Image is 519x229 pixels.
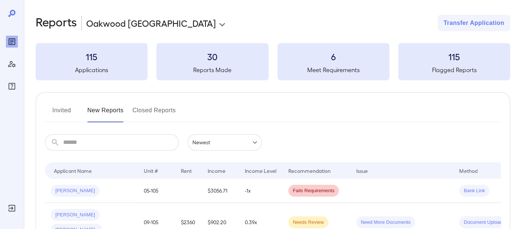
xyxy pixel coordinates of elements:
span: Needs Review [288,219,328,226]
button: New Reports [87,104,124,122]
div: FAQ [6,80,18,92]
h5: Flagged Reports [398,65,510,74]
button: Invited [45,104,78,122]
span: [PERSON_NAME] [51,212,100,219]
div: Rent [181,166,193,175]
div: Recommendation [288,166,331,175]
h3: 115 [36,51,147,62]
h3: 30 [156,51,268,62]
p: Oakwood [GEOGRAPHIC_DATA] [86,17,216,29]
button: Transfer Application [438,15,510,31]
td: -1x [239,179,282,203]
div: Method [459,166,477,175]
div: Log Out [6,202,18,214]
h5: Meet Requirements [278,65,389,74]
div: Unit # [144,166,158,175]
td: $3056.71 [202,179,239,203]
span: [PERSON_NAME] [51,187,100,194]
h3: 6 [278,51,389,62]
summary: 115Applications30Reports Made6Meet Requirements115Flagged Reports [36,43,510,80]
h5: Applications [36,65,147,74]
span: Fails Requirements [288,187,339,194]
div: Issue [356,166,368,175]
h5: Reports Made [156,65,268,74]
span: Bank Link [459,187,489,194]
h2: Reports [36,15,77,31]
span: Document Upload [459,219,507,226]
td: 05-105 [138,179,175,203]
h3: 115 [398,51,510,62]
div: Newest [188,134,262,151]
div: Income [208,166,226,175]
div: Applicant Name [54,166,92,175]
span: Need More Documents [356,219,415,226]
div: Income Level [245,166,276,175]
button: Closed Reports [133,104,176,122]
div: Manage Users [6,58,18,70]
div: Reports [6,36,18,48]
